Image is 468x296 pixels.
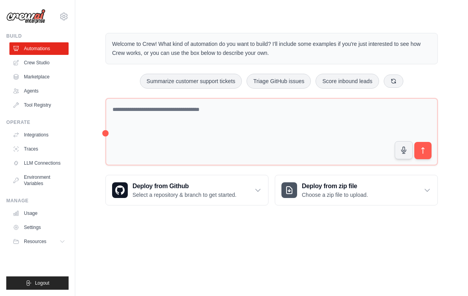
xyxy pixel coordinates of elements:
[132,182,236,191] h3: Deploy from Github
[9,129,69,141] a: Integrations
[9,171,69,190] a: Environment Variables
[9,207,69,220] a: Usage
[302,182,368,191] h3: Deploy from zip file
[6,276,69,290] button: Logout
[247,74,311,89] button: Triage GitHub issues
[6,9,45,24] img: Logo
[132,191,236,199] p: Select a repository & branch to get started.
[316,74,379,89] button: Score inbound leads
[9,143,69,155] a: Traces
[9,71,69,83] a: Marketplace
[6,119,69,125] div: Operate
[6,198,69,204] div: Manage
[302,191,368,199] p: Choose a zip file to upload.
[140,74,242,89] button: Summarize customer support tickets
[9,221,69,234] a: Settings
[9,157,69,169] a: LLM Connections
[9,235,69,248] button: Resources
[112,40,431,58] p: Welcome to Crew! What kind of automation do you want to build? I'll include some examples if you'...
[6,33,69,39] div: Build
[24,238,46,245] span: Resources
[9,99,69,111] a: Tool Registry
[9,85,69,97] a: Agents
[9,56,69,69] a: Crew Studio
[35,280,49,286] span: Logout
[9,42,69,55] a: Automations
